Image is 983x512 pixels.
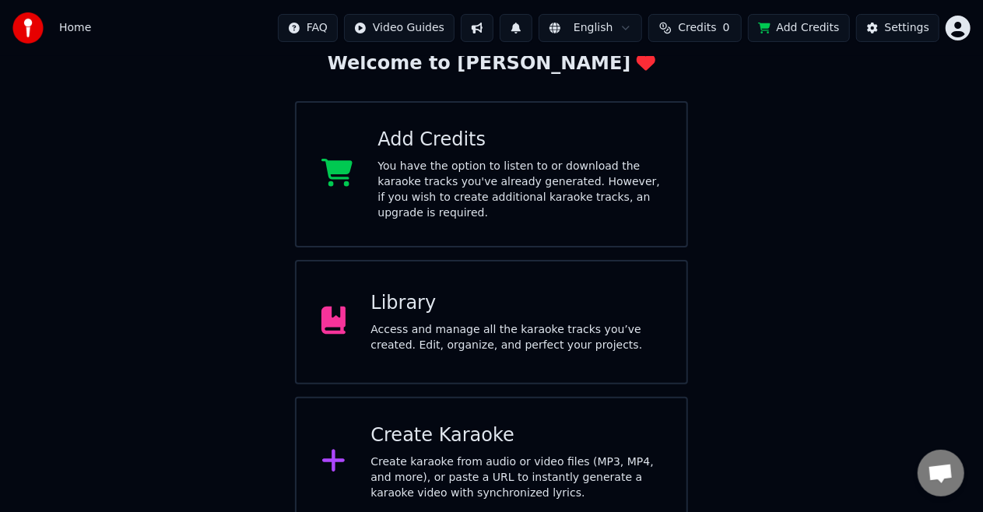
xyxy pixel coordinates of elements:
button: FAQ [278,14,338,42]
button: Settings [856,14,939,42]
div: Library [370,291,662,316]
button: Add Credits [748,14,850,42]
img: youka [12,12,44,44]
div: Add Credits [377,128,662,153]
button: Credits0 [648,14,742,42]
a: Open chat [918,450,964,496]
div: Welcome to [PERSON_NAME] [328,51,656,76]
div: Settings [885,20,929,36]
div: Create karaoke from audio or video files (MP3, MP4, and more), or paste a URL to instantly genera... [370,454,662,501]
div: Create Karaoke [370,423,662,448]
button: Video Guides [344,14,455,42]
div: You have the option to listen to or download the karaoke tracks you've already generated. However... [377,159,662,221]
span: Home [59,20,91,36]
span: Credits [678,20,716,36]
div: Access and manage all the karaoke tracks you’ve created. Edit, organize, and perfect your projects. [370,322,662,353]
nav: breadcrumb [59,20,91,36]
span: 0 [723,20,730,36]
